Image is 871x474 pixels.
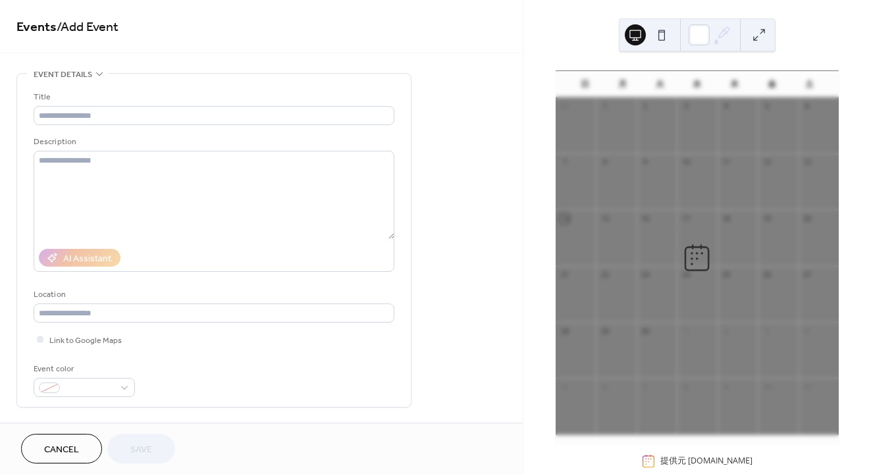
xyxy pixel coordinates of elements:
span: Event details [34,68,92,82]
div: 17 [681,213,691,223]
div: 22 [600,270,610,280]
div: 1 [600,101,610,111]
div: 火 [641,71,679,97]
div: 14 [560,213,569,223]
span: / Add Event [57,14,119,40]
div: 水 [678,71,716,97]
div: 7 [560,157,569,167]
div: 土 [791,71,828,97]
span: Cancel [44,443,79,457]
div: 15 [600,213,610,223]
div: 21 [560,270,569,280]
div: 10 [762,382,772,392]
div: 木 [716,71,753,97]
div: 16 [641,213,650,223]
button: Cancel [21,434,102,463]
div: 3 [762,326,772,336]
div: 月 [604,71,641,97]
div: 1 [681,326,691,336]
div: 9 [722,382,731,392]
div: 5 [560,382,569,392]
div: 4 [803,326,812,336]
div: 18 [722,213,731,223]
div: 30 [641,326,650,336]
div: Location [34,288,392,302]
div: 11 [803,382,812,392]
a: [DOMAIN_NAME] [688,455,752,466]
div: 6 [803,101,812,111]
div: 提供元 [660,455,752,467]
div: 6 [600,382,610,392]
div: 29 [600,326,610,336]
div: Event color [34,362,132,376]
div: 26 [762,270,772,280]
div: 9 [641,157,650,167]
div: 28 [560,326,569,336]
div: 8 [681,382,691,392]
div: 27 [803,270,812,280]
div: 24 [681,270,691,280]
div: 23 [641,270,650,280]
div: Title [34,90,392,104]
div: 8 [600,157,610,167]
div: 日 [566,71,604,97]
span: Link to Google Maps [49,334,122,348]
div: 3 [681,101,691,111]
div: 25 [722,270,731,280]
div: 31 [560,101,569,111]
div: 13 [803,157,812,167]
div: 4 [722,101,731,111]
div: 20 [803,213,812,223]
div: 金 [753,71,791,97]
div: 11 [722,157,731,167]
a: Events [16,14,57,40]
div: 2 [641,101,650,111]
div: 7 [641,382,650,392]
div: 2 [722,326,731,336]
div: 5 [762,101,772,111]
div: Description [34,135,392,149]
div: 12 [762,157,772,167]
div: 10 [681,157,691,167]
div: 19 [762,213,772,223]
